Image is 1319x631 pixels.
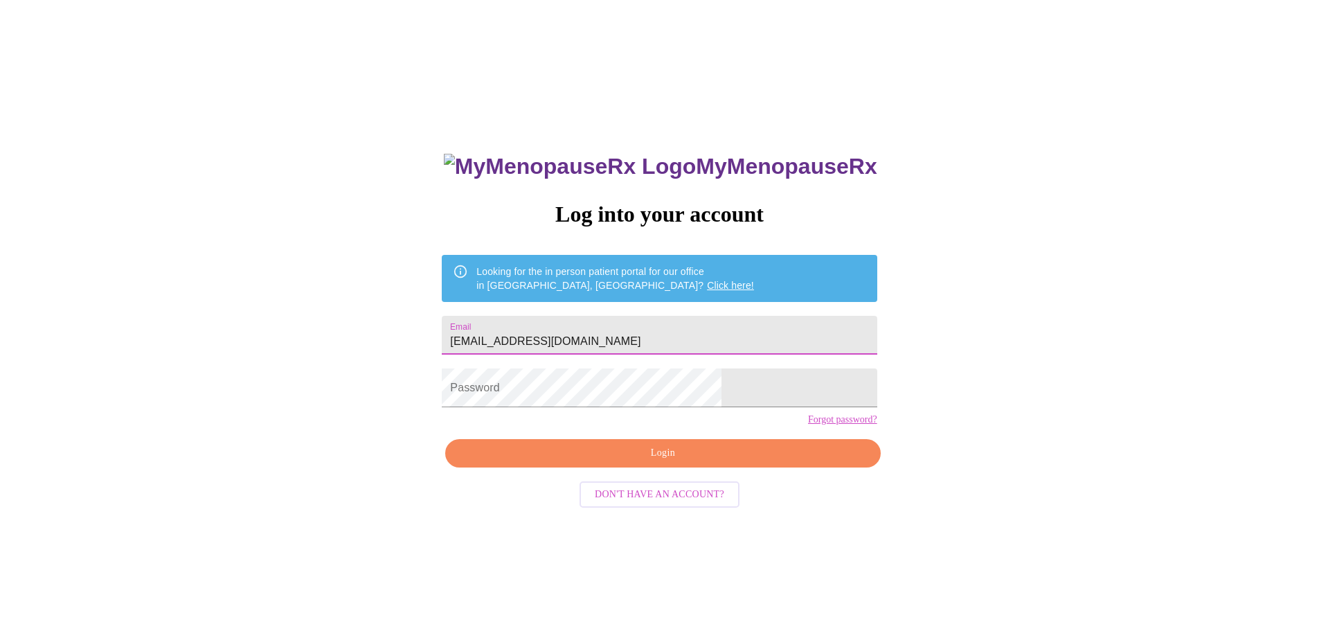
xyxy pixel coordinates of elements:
[595,486,724,504] span: Don't have an account?
[580,481,739,508] button: Don't have an account?
[461,445,864,462] span: Login
[808,414,877,425] a: Forgot password?
[442,202,877,227] h3: Log into your account
[445,439,880,468] button: Login
[476,259,754,298] div: Looking for the in person patient portal for our office in [GEOGRAPHIC_DATA], [GEOGRAPHIC_DATA]?
[707,280,754,291] a: Click here!
[444,154,696,179] img: MyMenopauseRx Logo
[444,154,877,179] h3: MyMenopauseRx
[576,488,743,499] a: Don't have an account?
